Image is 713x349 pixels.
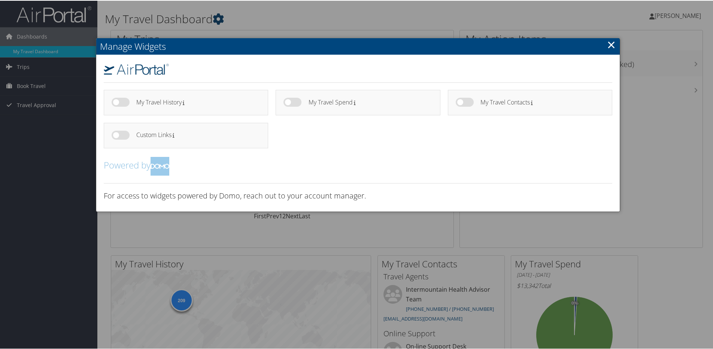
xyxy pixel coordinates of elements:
img: domo-logo.png [151,156,169,175]
a: Close [607,36,616,51]
h4: My Travel History [136,98,255,105]
h4: My Travel Contacts [480,98,599,105]
h3: For access to widgets powered by Domo, reach out to your account manager. [104,190,612,200]
h2: Manage Widgets [96,37,620,54]
h4: Custom Links [136,131,255,137]
img: airportal-logo.png [104,63,169,74]
h4: My Travel Spend [309,98,427,105]
h2: Powered by [104,156,612,175]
